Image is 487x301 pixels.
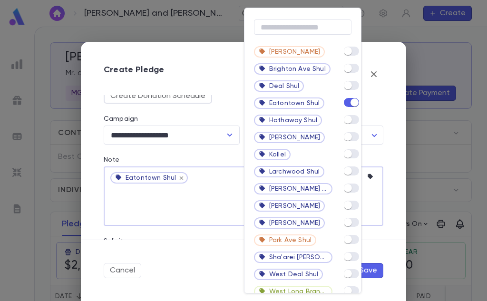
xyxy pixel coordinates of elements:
[269,99,320,107] span: Eatontown Shul
[269,202,320,210] span: [PERSON_NAME]
[269,65,326,73] span: Brighton Ave Shul
[269,151,286,158] span: Kollel
[254,46,325,58] div: [PERSON_NAME]
[269,48,320,56] span: [PERSON_NAME]
[254,183,332,194] div: [PERSON_NAME] Ave Shul
[269,185,328,193] span: [PERSON_NAME] Ave Shul
[254,149,291,160] div: Kollel
[254,115,322,126] div: Hathaway Shul
[269,134,320,141] span: [PERSON_NAME]
[254,252,332,263] div: Sha'arei [PERSON_NAME]
[254,132,325,143] div: [PERSON_NAME]
[269,288,328,295] span: West Long Branch Shul
[254,286,332,297] div: West Long Branch Shul
[254,269,323,280] div: West Deal Shul
[254,217,325,229] div: [PERSON_NAME]
[254,166,324,177] div: Larchwood Shul
[269,117,317,124] span: Hathaway Shul
[269,82,299,90] span: Deal Shul
[254,234,316,246] div: Park Ave Shul
[254,200,325,212] div: [PERSON_NAME]
[269,253,328,261] span: Sha'arei [PERSON_NAME]
[269,168,320,175] span: Larchwood Shul
[269,271,318,278] span: West Deal Shul
[254,97,324,109] div: Eatontown Shul
[254,80,304,92] div: Deal Shul
[269,236,312,244] span: Park Ave Shul
[269,219,320,227] span: [PERSON_NAME]
[254,63,331,75] div: Brighton Ave Shul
